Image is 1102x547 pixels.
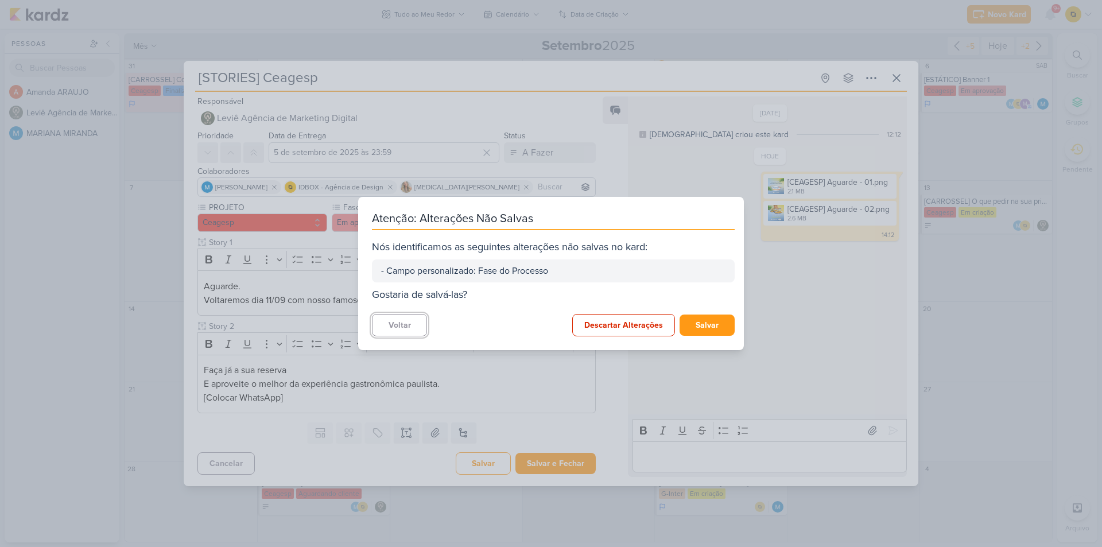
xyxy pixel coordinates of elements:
[372,287,735,302] div: Gostaria de salvá-las?
[572,314,675,336] button: Descartar Alterações
[372,239,735,255] div: Nós identificamos as seguintes alterações não salvas no kard:
[372,211,735,230] div: Atenção: Alterações Não Salvas
[680,315,735,336] button: Salvar
[372,314,427,336] button: Voltar
[381,264,725,278] div: - Campo personalizado: Fase do Processo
